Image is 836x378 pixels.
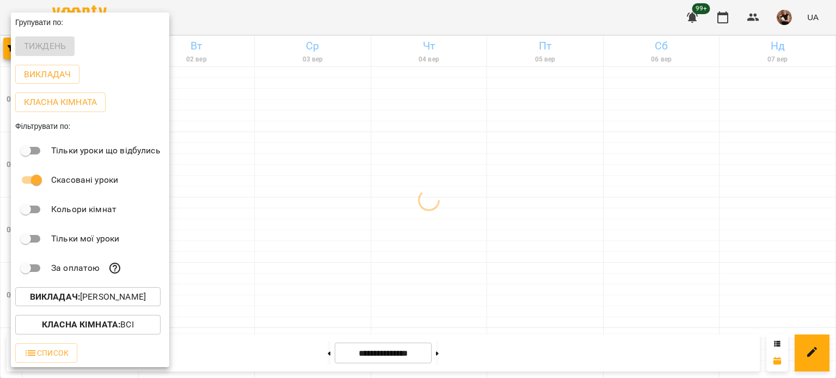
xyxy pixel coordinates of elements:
[11,13,169,32] div: Групувати по:
[15,92,106,112] button: Класна кімната
[24,346,69,360] span: Список
[42,318,134,331] p: Всі
[30,290,146,303] p: [PERSON_NAME]
[51,144,161,157] p: Тільки уроки що відбулись
[15,315,161,334] button: Класна кімната:Всі
[24,96,97,109] p: Класна кімната
[11,116,169,136] div: Фільтрувати по:
[30,292,80,302] b: Викладач :
[24,68,71,81] p: Викладач
[51,262,100,275] p: За оплатою
[15,287,161,307] button: Викладач:[PERSON_NAME]
[51,203,116,216] p: Кольори кімнат
[15,343,77,363] button: Список
[42,319,120,330] b: Класна кімната :
[15,65,79,84] button: Викладач
[51,173,118,187] p: Скасовані уроки
[51,232,119,245] p: Тільки мої уроки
